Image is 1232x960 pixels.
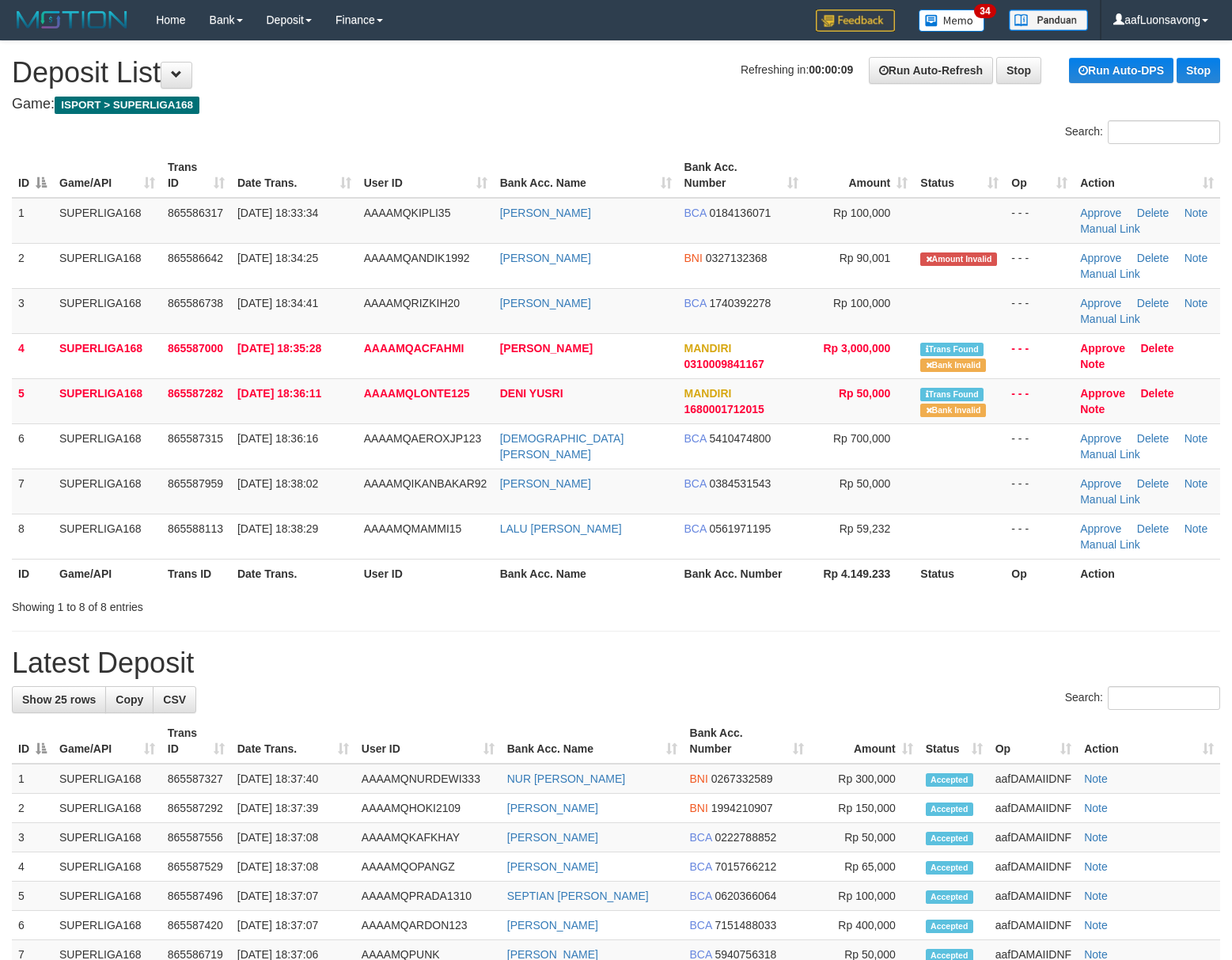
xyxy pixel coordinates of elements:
span: Copy 7151488033 to clipboard [715,919,776,932]
span: Accepted [926,832,973,845]
td: - - - [1005,333,1074,378]
a: Approve [1080,207,1121,219]
span: BCA [690,831,712,844]
span: 865586642 [168,252,223,264]
h4: Game: [12,97,1220,112]
td: SUPERLIGA168 [53,243,161,288]
input: Search: [1108,686,1220,710]
td: 6 [12,911,53,940]
td: - - - [1005,288,1074,333]
td: [DATE] 18:37:39 [231,794,355,823]
td: 3 [12,288,53,333]
a: SEPTIAN [PERSON_NAME] [507,890,649,902]
td: 865587420 [161,911,231,940]
td: 3 [12,823,53,852]
span: [DATE] 18:33:34 [237,207,318,219]
a: Manual Link [1080,493,1140,506]
span: Rp 90,001 [840,252,891,264]
span: MANDIRI [684,342,732,355]
th: Game/API [53,559,161,588]
th: Status [914,559,1005,588]
th: Game/API: activate to sort column ascending [53,153,161,198]
td: - - - [1005,198,1074,244]
span: BCA [690,890,712,902]
td: 5 [12,378,53,423]
a: Delete [1137,432,1169,445]
span: Copy 0561971195 to clipboard [709,522,771,535]
a: Approve [1080,342,1125,355]
div: Showing 1 to 8 of 8 entries [12,593,502,615]
th: Action [1074,559,1220,588]
span: AAAAMQANDIK1992 [364,252,470,264]
label: Search: [1065,120,1220,144]
h1: Deposit List [12,57,1220,89]
span: AAAAMQLONTE125 [364,387,470,400]
span: Accepted [926,773,973,787]
span: Rp 3,000,000 [823,342,890,355]
th: ID [12,559,53,588]
input: Search: [1108,120,1220,144]
th: Status: activate to sort column ascending [919,719,989,764]
a: [PERSON_NAME] [507,919,598,932]
td: AAAAMQNURDEWI333 [355,764,501,794]
a: Approve [1080,252,1121,264]
td: SUPERLIGA168 [53,288,161,333]
td: SUPERLIGA168 [53,514,161,559]
span: 865587000 [168,342,223,355]
th: Date Trans.: activate to sort column ascending [231,153,358,198]
span: AAAAMQMAMMI15 [364,522,462,535]
a: Note [1185,297,1208,309]
span: BNI [684,252,703,264]
span: [DATE] 18:36:11 [237,387,321,400]
td: SUPERLIGA168 [53,378,161,423]
td: SUPERLIGA168 [53,198,161,244]
td: Rp 65,000 [810,852,919,882]
span: 865586738 [168,297,223,309]
td: Rp 400,000 [810,911,919,940]
span: Copy 5410474800 to clipboard [709,432,771,445]
a: [PERSON_NAME] [500,342,593,355]
span: [DATE] 18:36:16 [237,432,318,445]
span: ISPORT > SUPERLIGA168 [55,97,199,114]
span: Rp 50,000 [840,477,891,490]
span: BCA [690,919,712,932]
a: Note [1084,772,1108,785]
td: 865587529 [161,852,231,882]
a: Note [1185,522,1208,535]
td: 865587556 [161,823,231,852]
span: Similar transaction found [920,388,984,401]
td: 7 [12,469,53,514]
td: - - - [1005,243,1074,288]
span: BCA [684,207,707,219]
span: 865587315 [168,432,223,445]
td: - - - [1005,423,1074,469]
span: AAAAMQACFAHMI [364,342,464,355]
span: BCA [684,432,707,445]
span: BCA [684,297,707,309]
td: 8 [12,514,53,559]
a: Run Auto-DPS [1069,58,1173,83]
a: Manual Link [1080,538,1140,551]
span: AAAAMQAEROXJP123 [364,432,482,445]
span: BCA [684,522,707,535]
th: Op: activate to sort column ascending [989,719,1078,764]
span: Similar transaction found [920,343,984,356]
span: Copy 0222788852 to clipboard [715,831,776,844]
span: Copy 7015766212 to clipboard [715,860,776,873]
span: BNI [690,772,708,785]
span: Copy [116,693,143,706]
td: 5 [12,882,53,911]
td: aafDAMAIIDNF [989,882,1078,911]
td: 1 [12,198,53,244]
span: AAAAMQIKANBAKAR92 [364,477,487,490]
span: BNI [690,802,708,814]
a: Note [1080,358,1105,370]
td: SUPERLIGA168 [53,794,161,823]
td: aafDAMAIIDNF [989,852,1078,882]
th: Game/API: activate to sort column ascending [53,719,161,764]
span: Copy 0184136071 to clipboard [709,207,771,219]
th: Bank Acc. Name: activate to sort column ascending [494,153,678,198]
span: [DATE] 18:34:41 [237,297,318,309]
a: Manual Link [1080,268,1140,280]
span: 865587282 [168,387,223,400]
